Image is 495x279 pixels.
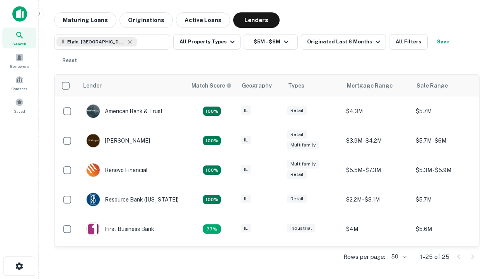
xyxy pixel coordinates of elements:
div: IL [241,106,251,115]
button: Originations [119,12,173,28]
div: Industrial [287,224,315,233]
th: Geography [237,75,283,96]
button: All Filters [389,34,428,50]
td: $5.3M - $5.9M [412,155,481,185]
td: $5.7M - $6M [412,126,481,155]
div: Matching Properties: 4, hasApolloMatch: undefined [203,195,221,204]
td: $3.1M [342,244,412,273]
td: $5.7M [412,185,481,214]
div: Mortgage Range [347,81,393,90]
td: $4.3M [342,96,412,126]
td: $2.2M - $3.1M [342,185,412,214]
div: Retail [287,195,307,203]
th: Lender [79,75,187,96]
div: 50 [388,251,408,262]
div: IL [241,136,251,145]
td: $5.6M [412,214,481,244]
img: picture [87,105,100,118]
iframe: Chat Widget [456,217,495,254]
div: [PERSON_NAME] [86,134,150,148]
td: $5.1M [412,244,481,273]
div: Types [288,81,304,90]
td: $5.5M - $7.3M [342,155,412,185]
button: Save your search to get updates of matches that match your search criteria. [431,34,456,50]
button: Lenders [233,12,280,28]
img: picture [87,193,100,206]
div: Retail [287,170,307,179]
button: Active Loans [176,12,230,28]
div: Multifamily [287,141,319,150]
th: Types [283,75,342,96]
img: picture [87,164,100,177]
div: IL [241,165,251,174]
div: Sale Range [416,81,448,90]
button: $5M - $6M [244,34,298,50]
button: Originated Last 6 Months [301,34,386,50]
td: $3.9M - $4.2M [342,126,412,155]
div: Capitalize uses an advanced AI algorithm to match your search with the best lender. The match sco... [191,81,232,90]
div: Retail [287,130,307,139]
th: Sale Range [412,75,481,96]
a: Contacts [2,72,36,93]
div: Retail [287,106,307,115]
a: Borrowers [2,50,36,71]
th: Mortgage Range [342,75,412,96]
div: Lender [83,81,102,90]
a: Saved [2,95,36,116]
div: First Business Bank [86,222,154,236]
img: picture [87,134,100,147]
div: Geography [242,81,272,90]
div: Multifamily [287,160,319,169]
button: Maturing Loans [54,12,116,28]
div: Matching Properties: 3, hasApolloMatch: undefined [203,224,221,234]
div: Originated Last 6 Months [307,37,382,46]
img: capitalize-icon.png [12,6,27,22]
a: Search [2,28,36,48]
th: Capitalize uses an advanced AI algorithm to match your search with the best lender. The match sco... [187,75,237,96]
h6: Match Score [191,81,230,90]
div: Renovo Financial [86,163,148,177]
button: All Property Types [173,34,241,50]
p: Rows per page: [343,252,385,262]
div: IL [241,224,251,233]
div: Resource Bank ([US_STATE]) [86,193,179,207]
div: Matching Properties: 4, hasApolloMatch: undefined [203,136,221,145]
span: Borrowers [10,63,29,69]
p: 1–25 of 25 [420,252,449,262]
td: $5.7M [412,96,481,126]
button: Reset [57,53,82,68]
div: Matching Properties: 4, hasApolloMatch: undefined [203,165,221,175]
span: Saved [14,108,25,114]
div: Matching Properties: 7, hasApolloMatch: undefined [203,107,221,116]
div: American Bank & Trust [86,104,163,118]
td: $4M [342,214,412,244]
span: Elgin, [GEOGRAPHIC_DATA], [GEOGRAPHIC_DATA] [67,38,125,45]
span: Search [12,41,26,47]
div: IL [241,195,251,203]
span: Contacts [12,86,27,92]
img: picture [87,222,100,236]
